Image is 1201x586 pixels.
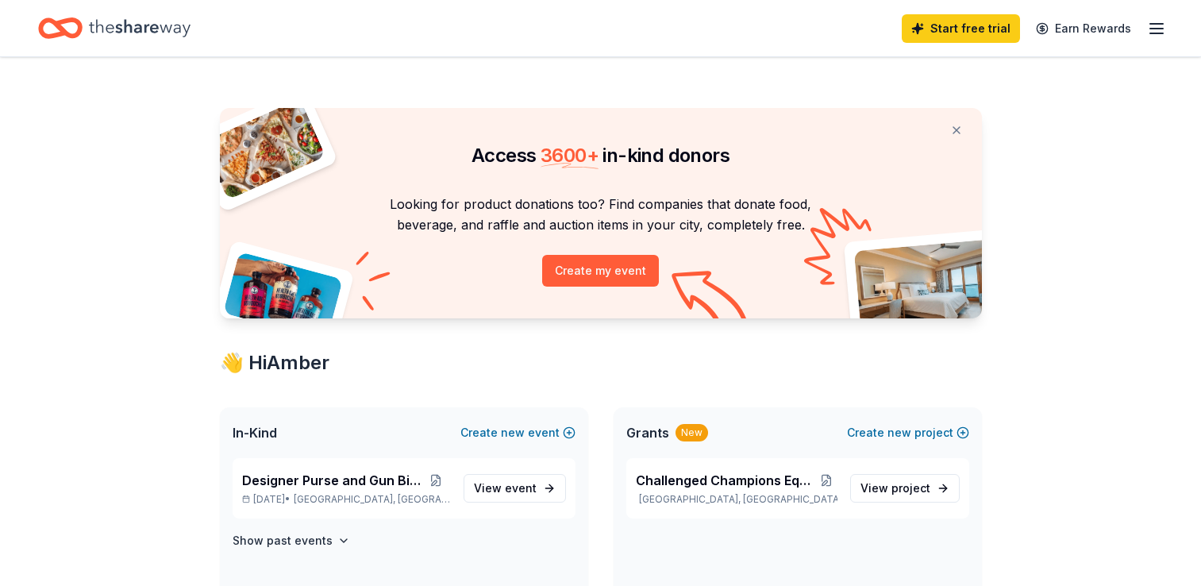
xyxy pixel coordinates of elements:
span: In-Kind [233,423,277,442]
button: Show past events [233,531,350,550]
img: Pizza [202,98,325,200]
button: Createnewevent [460,423,575,442]
div: 👋 Hi Amber [220,350,982,376]
h4: Show past events [233,531,333,550]
span: event [505,481,537,495]
span: project [891,481,930,495]
span: new [887,423,911,442]
a: View event [464,474,566,503]
span: View [474,479,537,498]
a: Home [38,10,191,47]
p: [DATE] • [242,493,451,506]
button: Create my event [542,255,659,287]
a: View project [850,474,960,503]
div: New [676,424,708,441]
span: new [501,423,525,442]
p: Looking for product donations too? Find companies that donate food, beverage, and raffle and auct... [239,194,963,236]
span: View [860,479,930,498]
span: 3600 + [541,144,599,167]
a: Start free trial [902,14,1020,43]
span: Access in-kind donors [472,144,729,167]
button: Createnewproject [847,423,969,442]
a: Earn Rewards [1026,14,1141,43]
span: [GEOGRAPHIC_DATA], [GEOGRAPHIC_DATA] [294,493,450,506]
img: Curvy arrow [672,271,751,330]
span: Grants [626,423,669,442]
p: [GEOGRAPHIC_DATA], [GEOGRAPHIC_DATA] [636,493,837,506]
span: Challenged Champions Equestrian Center [636,471,816,490]
span: Designer Purse and Gun Bingo [242,471,422,490]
